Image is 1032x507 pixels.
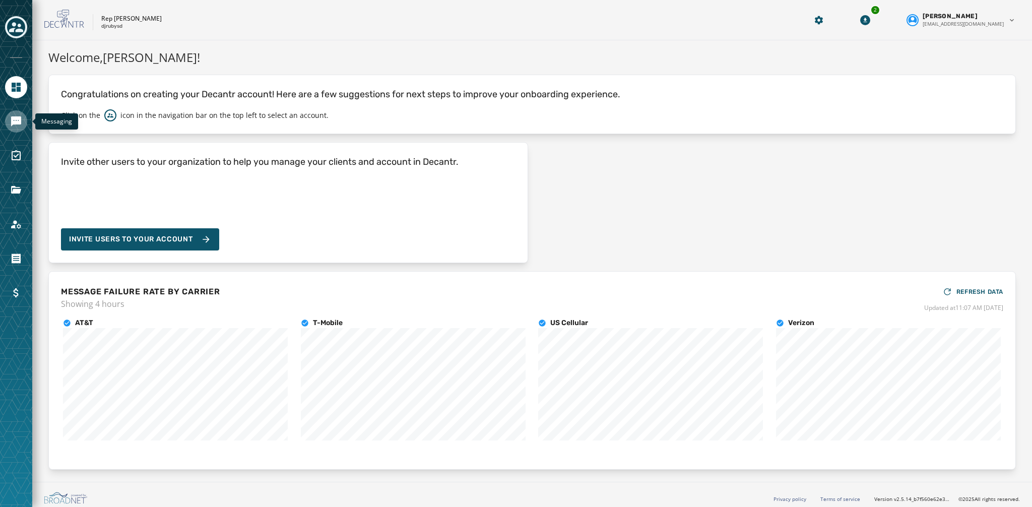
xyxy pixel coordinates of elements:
[69,234,193,244] span: Invite Users to your account
[874,495,950,503] span: Version
[924,304,1003,312] span: Updated at 11:07 AM [DATE]
[923,20,1004,28] span: [EMAIL_ADDRESS][DOMAIN_NAME]
[61,286,220,298] h4: MESSAGE FAILURE RATE BY CARRIER
[75,318,93,328] h4: AT&T
[61,155,459,169] h4: Invite other users to your organization to help you manage your clients and account in Decantr.
[313,318,343,328] h4: T-Mobile
[5,247,27,270] a: Navigate to Orders
[5,282,27,304] a: Navigate to Billing
[550,318,588,328] h4: US Cellular
[958,495,1020,502] span: © 2025 All rights reserved.
[894,495,950,503] span: v2.5.14_b7f560e62e3347fd09829e8ac9922915a95fe427
[5,179,27,201] a: Navigate to Files
[788,318,814,328] h4: Verizon
[5,213,27,235] a: Navigate to Account
[61,228,219,250] button: Invite Users to your account
[773,495,806,502] a: Privacy policy
[942,284,1003,300] button: REFRESH DATA
[61,298,220,310] span: Showing 4 hours
[902,8,1020,32] button: User settings
[101,23,122,30] p: djrubysd
[101,15,162,23] p: Rep [PERSON_NAME]
[810,11,828,29] button: Manage global settings
[856,11,874,29] button: Download Menu
[5,145,27,167] a: Navigate to Surveys
[35,113,78,130] div: Messaging
[5,16,27,38] button: Toggle account select drawer
[820,495,860,502] a: Terms of service
[956,288,1003,296] span: REFRESH DATA
[5,76,27,98] a: Navigate to Home
[923,12,978,20] span: [PERSON_NAME]
[61,87,1003,101] p: Congratulations on creating your Decantr account! Here are a few suggestions for next steps to im...
[5,110,27,133] a: Navigate to Messaging
[120,110,329,120] p: icon in the navigation bar on the top left to select an account.
[870,5,880,15] div: 2
[61,110,100,120] p: Click on the
[48,48,1016,67] h1: Welcome, [PERSON_NAME] !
